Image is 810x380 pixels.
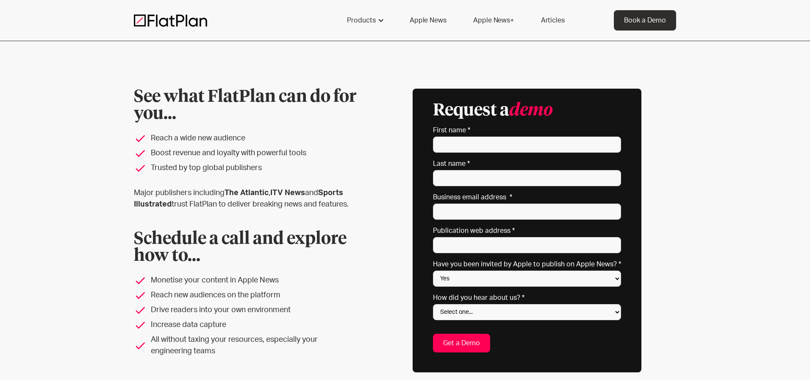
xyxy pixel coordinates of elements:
[134,334,358,357] li: All without taxing your resources, especially your engineering teams
[134,319,358,331] li: Increase data capture
[614,10,676,31] a: Book a Demo
[225,189,269,197] strong: The Atlantic
[134,305,358,316] li: Drive readers into your own environment
[337,10,393,31] div: Products
[433,159,621,168] label: Last name *
[624,15,666,25] div: Book a Demo
[531,10,575,31] a: Articles
[134,133,358,144] li: Reach a wide new audience
[134,162,358,174] li: Trusted by top global publishers
[347,15,376,25] div: Products
[134,187,358,210] p: Major publishers including , and trust FlatPlan to deliver breaking news and features.
[433,102,621,352] form: Email Form
[463,10,524,31] a: Apple News+
[134,290,358,301] li: Reach new audiences on the platform
[509,102,553,119] em: demo
[433,193,621,201] label: Business email address *
[134,89,358,123] h1: See what FlatPlan can do for you...
[433,226,621,235] label: Publication web address *
[433,334,490,352] input: Get a Demo
[399,10,456,31] a: Apple News
[134,148,358,159] li: Boost revenue and loyalty with powerful tools
[433,126,621,134] label: First name *
[270,189,305,197] strong: ITV News
[433,102,553,119] h3: Request a
[433,260,621,268] label: Have you been invited by Apple to publish on Apple News? *
[433,293,621,302] label: How did you hear about us? *
[134,231,358,265] h2: Schedule a call and explore how to...
[134,275,358,286] li: Monetise your content in Apple News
